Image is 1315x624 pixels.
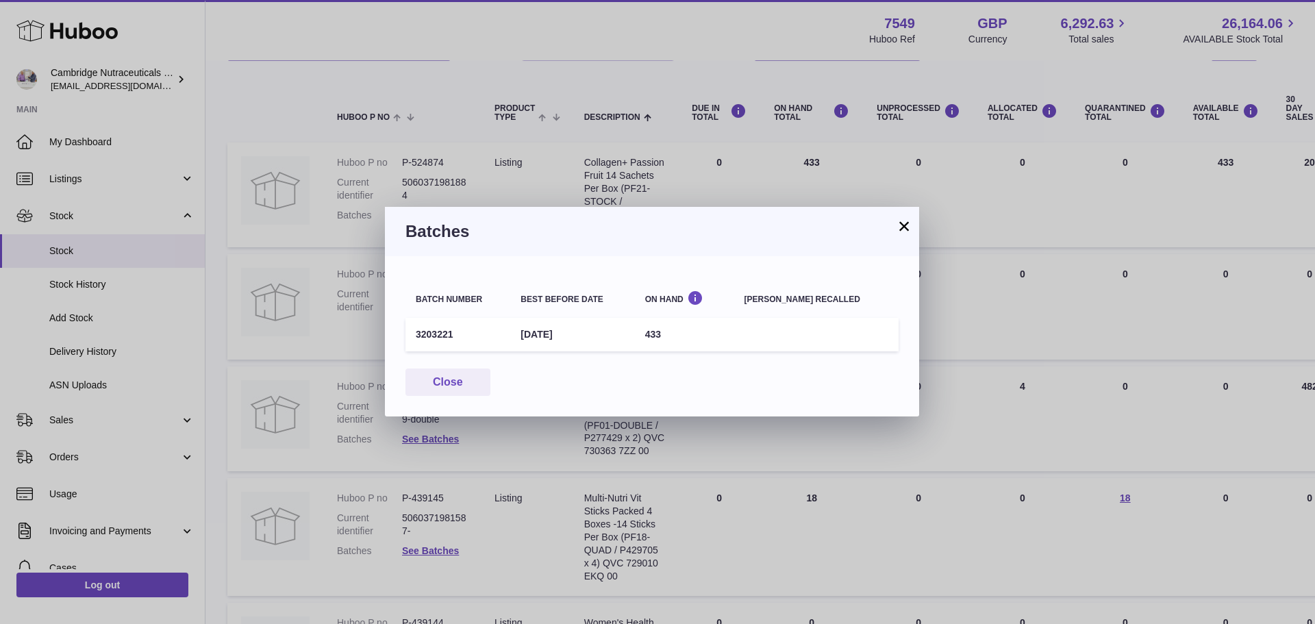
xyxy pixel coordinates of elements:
button: Close [405,369,490,397]
td: [DATE] [510,318,634,351]
button: × [896,218,912,234]
div: Batch number [416,295,500,304]
td: 3203221 [405,318,510,351]
div: On Hand [645,290,724,303]
h3: Batches [405,221,899,242]
div: [PERSON_NAME] recalled [744,295,888,304]
div: Best before date [521,295,624,304]
td: 433 [635,318,734,351]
